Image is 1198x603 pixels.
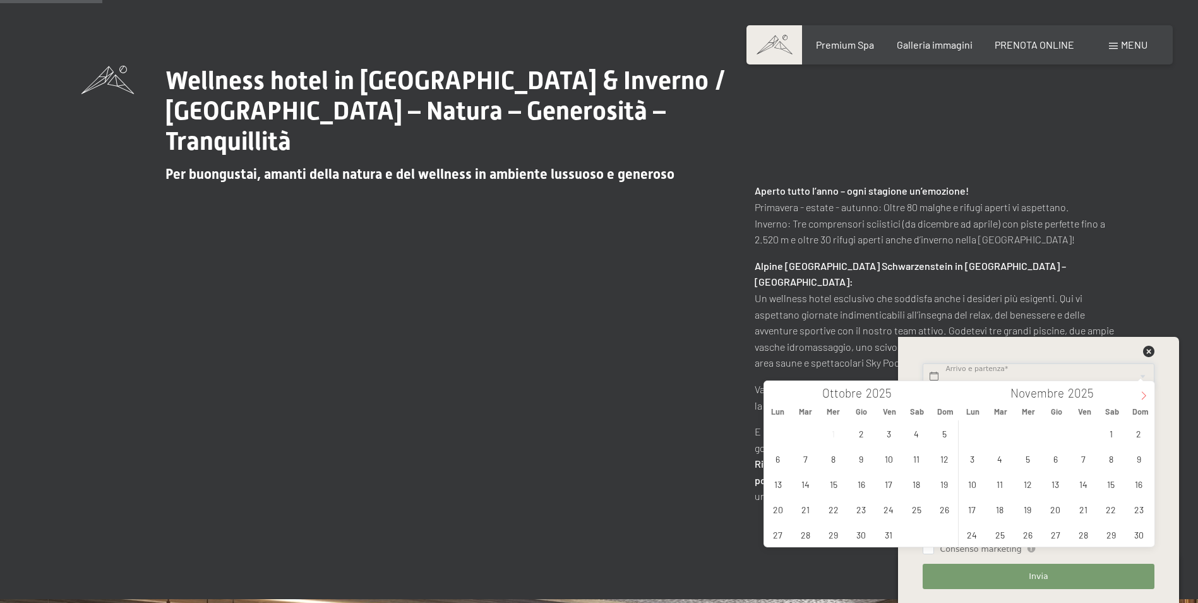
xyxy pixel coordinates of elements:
[923,564,1154,590] button: Invia
[1070,408,1098,416] span: Ven
[765,497,790,521] span: Ottobre 20, 2025
[862,386,904,400] input: Year
[1015,522,1040,547] span: Novembre 26, 2025
[1126,408,1154,416] span: Dom
[877,446,901,471] span: Ottobre 10, 2025
[1043,497,1068,521] span: Novembre 20, 2025
[877,522,901,547] span: Ottobre 31, 2025
[1043,522,1068,547] span: Novembre 27, 2025
[821,522,846,547] span: Ottobre 29, 2025
[821,497,846,521] span: Ottobre 22, 2025
[793,497,818,521] span: Ottobre 21, 2025
[821,421,846,446] span: Ottobre 1, 2025
[904,497,929,521] span: Ottobre 25, 2025
[1010,387,1064,399] span: Novembre
[1029,571,1048,582] span: Invia
[849,497,873,521] span: Ottobre 23, 2025
[765,472,790,496] span: Ottobre 13, 2025
[960,472,985,496] span: Novembre 10, 2025
[988,522,1012,547] span: Novembre 25, 2025
[816,39,874,51] a: Premium Spa
[1127,497,1151,521] span: Novembre 23, 2025
[877,421,901,446] span: Ottobre 3, 2025
[755,258,1117,371] p: Un wellness hotel esclusivo che soddisfa anche i desideri più esigenti. Qui vi aspettano giornate...
[793,446,818,471] span: Ottobre 7, 2025
[1098,408,1126,416] span: Sab
[820,408,848,416] span: Mer
[1099,421,1123,446] span: Novembre 1, 2025
[849,522,873,547] span: Ottobre 30, 2025
[995,39,1074,51] a: PRENOTA ONLINE
[877,472,901,496] span: Ottobre 17, 2025
[821,446,846,471] span: Ottobre 8, 2025
[988,472,1012,496] span: Novembre 11, 2025
[1043,408,1070,416] span: Gio
[765,522,790,547] span: Ottobre 27, 2025
[987,408,1015,416] span: Mar
[1015,446,1040,471] span: Novembre 5, 2025
[904,421,929,446] span: Ottobre 4, 2025
[755,381,1117,413] p: Vacanze invernali romantiche o sogni estivi al sole – qui trovate sicurezza, comfort e la gioia d...
[988,497,1012,521] span: Novembre 18, 2025
[903,408,931,416] span: Sab
[932,472,957,496] span: Ottobre 19, 2025
[1071,472,1096,496] span: Novembre 14, 2025
[877,497,901,521] span: Ottobre 24, 2025
[932,497,957,521] span: Ottobre 26, 2025
[792,408,820,416] span: Mar
[1015,497,1040,521] span: Novembre 19, 2025
[1099,522,1123,547] span: Novembre 29, 2025
[1121,39,1147,51] span: Menu
[755,458,1106,486] strong: Buffet a pranzo e nel pomeriggio
[849,446,873,471] span: Ottobre 9, 2025
[904,446,929,471] span: Ottobre 11, 2025
[897,39,973,51] a: Galleria immagini
[1043,472,1068,496] span: Novembre 13, 2025
[165,66,726,156] span: Wellness hotel in [GEOGRAPHIC_DATA] & Inverno / [GEOGRAPHIC_DATA] – Natura – Generosità – Tranqui...
[988,446,1012,471] span: Novembre 4, 2025
[849,472,873,496] span: Ottobre 16, 2025
[932,446,957,471] span: Ottobre 12, 2025
[165,166,674,182] span: Per buongustai, amanti della natura e del wellness in ambiente lussuoso e generoso
[822,387,862,399] span: Ottobre
[940,544,1021,555] span: Consenso marketing
[960,497,985,521] span: Novembre 17, 2025
[765,446,790,471] span: Ottobre 6, 2025
[1127,472,1151,496] span: Novembre 16, 2025
[755,183,1117,247] p: Primavera - estate - autunno: Oltre 80 malghe e rifugi aperti vi aspettano. Inverno: Tre comprens...
[959,408,987,416] span: Lun
[793,522,818,547] span: Ottobre 28, 2025
[875,408,903,416] span: Ven
[960,522,985,547] span: Novembre 24, 2025
[1099,446,1123,471] span: Novembre 8, 2025
[755,458,860,470] strong: Ricca colazione a buffet
[821,472,846,496] span: Ottobre 15, 2025
[764,408,792,416] span: Lun
[1071,446,1096,471] span: Novembre 7, 2025
[793,472,818,496] span: Ottobre 14, 2025
[960,446,985,471] span: Novembre 3, 2025
[1099,472,1123,496] span: Novembre 15, 2025
[755,423,1117,504] p: E per il palato? Vi viziamo tutto il giorno con il nostro raffinato pacchetto ¾ gourmet: per comi...
[1127,446,1151,471] span: Novembre 9, 2025
[931,408,959,416] span: Dom
[1099,497,1123,521] span: Novembre 22, 2025
[1043,446,1068,471] span: Novembre 6, 2025
[755,260,1066,288] strong: Alpine [GEOGRAPHIC_DATA] Schwarzenstein in [GEOGRAPHIC_DATA] – [GEOGRAPHIC_DATA]:
[904,472,929,496] span: Ottobre 18, 2025
[755,185,969,197] strong: Aperto tutto l’anno – ogni stagione un’emozione!
[932,421,957,446] span: Ottobre 5, 2025
[849,421,873,446] span: Ottobre 2, 2025
[1127,421,1151,446] span: Novembre 2, 2025
[1127,522,1151,547] span: Novembre 30, 2025
[1071,497,1096,521] span: Novembre 21, 2025
[1064,386,1106,400] input: Year
[848,408,875,416] span: Gio
[1015,472,1040,496] span: Novembre 12, 2025
[1015,408,1043,416] span: Mer
[1071,522,1096,547] span: Novembre 28, 2025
